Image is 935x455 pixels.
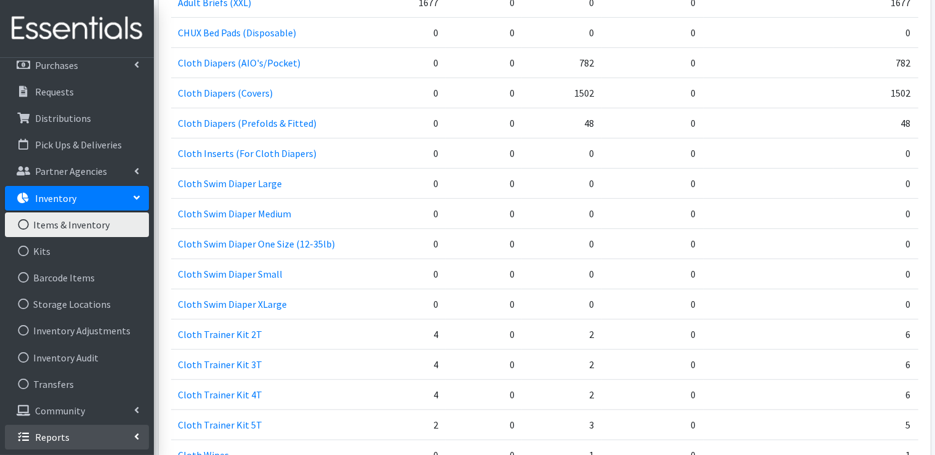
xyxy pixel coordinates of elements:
td: 0 [833,18,918,48]
a: Cloth Trainer Kit 3T [179,358,263,371]
td: 4 [351,380,446,410]
td: 0 [446,259,522,289]
a: CHUX Bed Pads (Disposable) [179,26,297,39]
p: Reports [35,431,70,443]
td: 0 [446,108,522,139]
td: 0 [602,199,704,229]
td: 0 [602,139,704,169]
td: 0 [833,169,918,199]
a: Cloth Swim Diaper Small [179,268,283,280]
td: 0 [446,410,522,440]
td: 0 [351,78,446,108]
td: 2 [351,410,446,440]
td: 1502 [833,78,918,108]
td: 6 [833,380,918,410]
a: Cloth Trainer Kit 4T [179,389,263,401]
td: 0 [522,229,601,259]
a: Cloth Diapers (AIO's/Pocket) [179,57,301,69]
p: Requests [35,86,74,98]
td: 0 [602,289,704,320]
td: 0 [351,139,446,169]
a: Distributions [5,106,149,131]
td: 0 [602,18,704,48]
td: 0 [351,169,446,199]
a: Barcode Items [5,265,149,290]
td: 0 [522,139,601,169]
a: Items & Inventory [5,212,149,237]
p: Inventory [35,192,76,204]
a: Inventory [5,186,149,211]
td: 4 [351,320,446,350]
td: 0 [522,259,601,289]
td: 0 [446,229,522,259]
a: Requests [5,79,149,104]
td: 0 [522,18,601,48]
a: Transfers [5,372,149,397]
a: Pick Ups & Deliveries [5,132,149,157]
td: 0 [602,108,704,139]
td: 0 [833,289,918,320]
a: Cloth Trainer Kit 2T [179,328,263,340]
td: 5 [833,410,918,440]
p: Partner Agencies [35,165,107,177]
td: 0 [833,229,918,259]
p: Distributions [35,112,91,124]
td: 0 [522,169,601,199]
td: 0 [446,48,522,78]
td: 0 [446,380,522,410]
p: Purchases [35,59,78,71]
td: 0 [351,199,446,229]
td: 0 [602,410,704,440]
td: 2 [522,320,601,350]
td: 0 [351,229,446,259]
a: Cloth Swim Diaper One Size (12-35lb) [179,238,335,250]
a: Reports [5,425,149,449]
a: Community [5,398,149,423]
td: 0 [351,18,446,48]
a: Kits [5,239,149,264]
td: 0 [602,169,704,199]
td: 0 [833,139,918,169]
td: 0 [351,289,446,320]
td: 0 [602,380,704,410]
a: Inventory Adjustments [5,318,149,343]
a: Cloth Diapers (Prefolds & Fitted) [179,117,317,129]
a: Cloth Swim Diaper Large [179,177,283,190]
td: 0 [833,259,918,289]
a: Cloth Swim Diaper Medium [179,207,292,220]
td: 0 [446,18,522,48]
td: 2 [522,380,601,410]
td: 48 [833,108,918,139]
td: 0 [446,78,522,108]
td: 0 [351,108,446,139]
p: Community [35,405,85,417]
td: 3 [522,410,601,440]
td: 6 [833,320,918,350]
td: 0 [351,259,446,289]
a: Cloth Inserts (For Cloth Diapers) [179,147,317,159]
td: 0 [522,199,601,229]
td: 0 [351,48,446,78]
a: Inventory Audit [5,345,149,370]
img: HumanEssentials [5,8,149,49]
td: 0 [522,289,601,320]
td: 0 [446,320,522,350]
td: 6 [833,350,918,380]
td: 0 [446,350,522,380]
td: 0 [833,199,918,229]
a: Cloth Swim Diaper XLarge [179,298,287,310]
td: 0 [602,229,704,259]
td: 0 [602,48,704,78]
td: 0 [446,199,522,229]
td: 1502 [522,78,601,108]
td: 782 [833,48,918,78]
a: Cloth Trainer Kit 5T [179,419,263,431]
td: 0 [446,139,522,169]
td: 0 [602,259,704,289]
td: 0 [602,350,704,380]
td: 0 [602,78,704,108]
a: Cloth Diapers (Covers) [179,87,273,99]
td: 0 [602,320,704,350]
td: 2 [522,350,601,380]
a: Partner Agencies [5,159,149,183]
